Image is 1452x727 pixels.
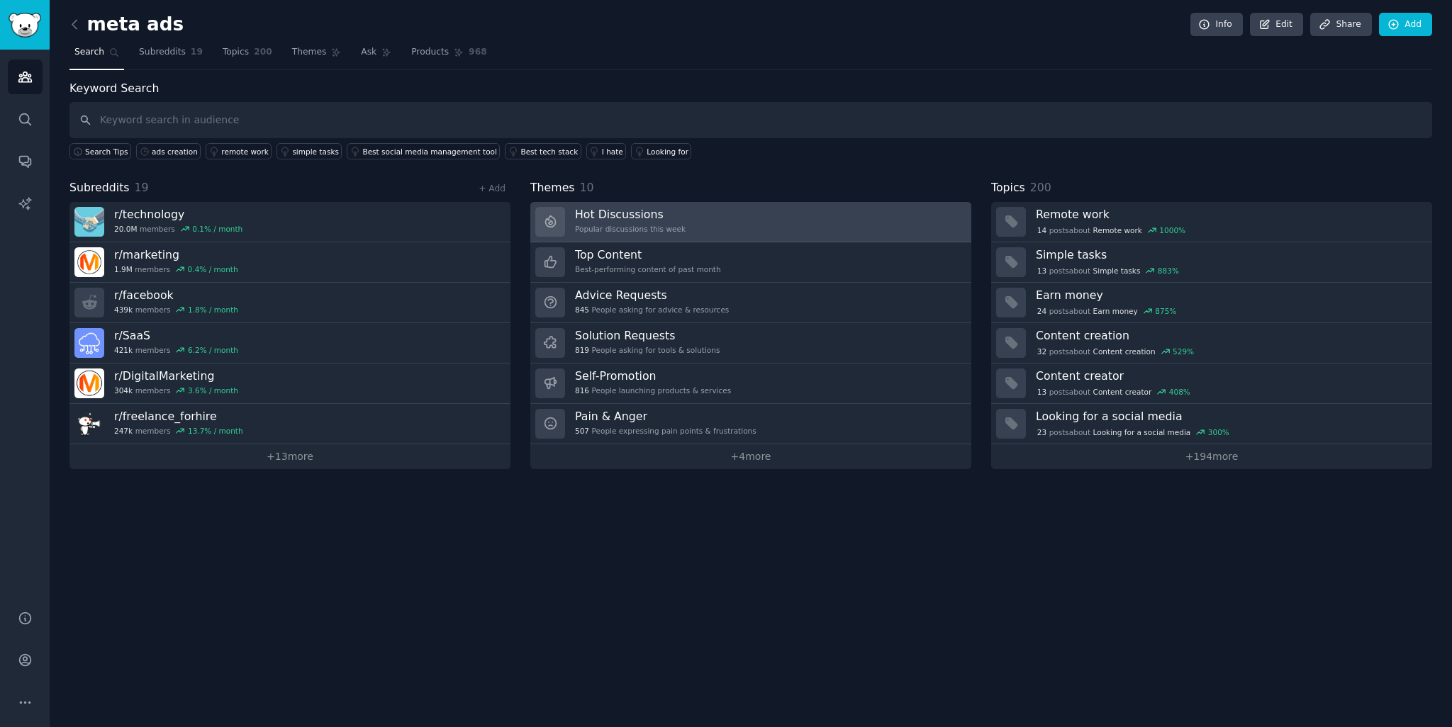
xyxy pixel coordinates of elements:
[530,404,971,444] a: Pain & Anger507People expressing pain points & frustrations
[991,283,1432,323] a: Earn money24postsaboutEarn money875%
[362,147,496,157] div: Best social media management tool
[74,207,104,237] img: technology
[347,143,500,159] a: Best social media management tool
[85,147,128,157] span: Search Tips
[586,143,627,159] a: I hate
[530,444,971,469] a: +4more
[114,305,133,315] span: 439k
[74,328,104,358] img: SaaS
[69,202,510,242] a: r/technology20.0Mmembers0.1% / month
[1093,346,1156,356] span: Content creation
[9,13,41,38] img: GummySearch logo
[287,41,347,70] a: Themes
[530,202,971,242] a: Hot DiscussionsPopular discussions this week
[1036,247,1422,262] h3: Simple tasks
[69,404,510,444] a: r/freelance_forhire247kmembers13.7% / month
[575,345,720,355] div: People asking for tools & solutions
[1036,305,1178,317] div: post s about
[206,143,272,159] a: remote work
[575,328,720,343] h3: Solution Requests
[74,368,104,398] img: DigitalMarketing
[1093,387,1152,397] span: Content creator
[114,224,242,234] div: members
[1036,207,1422,222] h3: Remote work
[69,444,510,469] a: +13more
[575,345,589,355] span: 819
[520,147,578,157] div: Best tech stack
[114,426,243,436] div: members
[188,426,243,436] div: 13.7 % / month
[69,81,159,95] label: Keyword Search
[114,264,238,274] div: members
[1037,225,1046,235] span: 14
[114,305,238,315] div: members
[575,247,721,262] h3: Top Content
[69,143,131,159] button: Search Tips
[192,224,242,234] div: 0.1 % / month
[411,46,449,59] span: Products
[114,426,133,436] span: 247k
[1037,427,1046,437] span: 23
[575,224,686,234] div: Popular discussions this week
[114,207,242,222] h3: r/ technology
[69,102,1432,138] input: Keyword search in audience
[1208,427,1229,437] div: 300 %
[647,147,688,157] div: Looking for
[1036,385,1192,398] div: post s about
[114,288,238,303] h3: r/ facebook
[74,46,104,59] span: Search
[1310,13,1371,37] a: Share
[1093,225,1142,235] span: Remote work
[356,41,396,70] a: Ask
[1036,224,1187,237] div: post s about
[1036,345,1195,358] div: post s about
[114,345,238,355] div: members
[277,143,342,159] a: simple tasks
[114,247,238,262] h3: r/ marketing
[188,345,238,355] div: 6.2 % / month
[530,179,575,197] span: Themes
[1158,266,1179,276] div: 883 %
[991,404,1432,444] a: Looking for a social media23postsaboutLooking for a social media300%
[1037,346,1046,356] span: 32
[1093,266,1141,276] span: Simple tasks
[1093,427,1191,437] span: Looking for a social media
[1037,306,1046,316] span: 24
[292,46,327,59] span: Themes
[114,264,133,274] span: 1.9M
[188,385,238,395] div: 3.6 % / month
[114,385,238,395] div: members
[74,247,104,277] img: marketing
[575,385,589,395] span: 816
[1159,225,1185,235] div: 1000 %
[575,385,731,395] div: People launching products & services
[188,264,238,274] div: 0.4 % / month
[292,147,339,157] div: simple tasks
[1169,387,1190,397] div: 408 %
[406,41,491,70] a: Products968
[530,323,971,363] a: Solution Requests819People asking for tools & solutions
[134,41,208,70] a: Subreddits19
[361,46,376,59] span: Ask
[991,202,1432,242] a: Remote work14postsaboutRemote work1000%
[991,242,1432,283] a: Simple tasks13postsaboutSimple tasks883%
[254,46,272,59] span: 200
[575,305,729,315] div: People asking for advice & resources
[530,363,971,404] a: Self-Promotion816People launching products & services
[469,46,487,59] span: 968
[74,409,104,439] img: freelance_forhire
[114,368,238,383] h3: r/ DigitalMarketing
[114,385,133,395] span: 304k
[602,147,623,157] div: I hate
[191,46,203,59] span: 19
[188,305,238,315] div: 1.8 % / month
[1036,426,1231,439] div: post s about
[139,46,186,59] span: Subreddits
[1036,264,1180,277] div: post s about
[575,426,589,436] span: 507
[991,323,1432,363] a: Content creation32postsaboutContent creation529%
[1036,409,1422,424] h3: Looking for a social media
[575,288,729,303] h3: Advice Requests
[69,41,124,70] a: Search
[991,179,1025,197] span: Topics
